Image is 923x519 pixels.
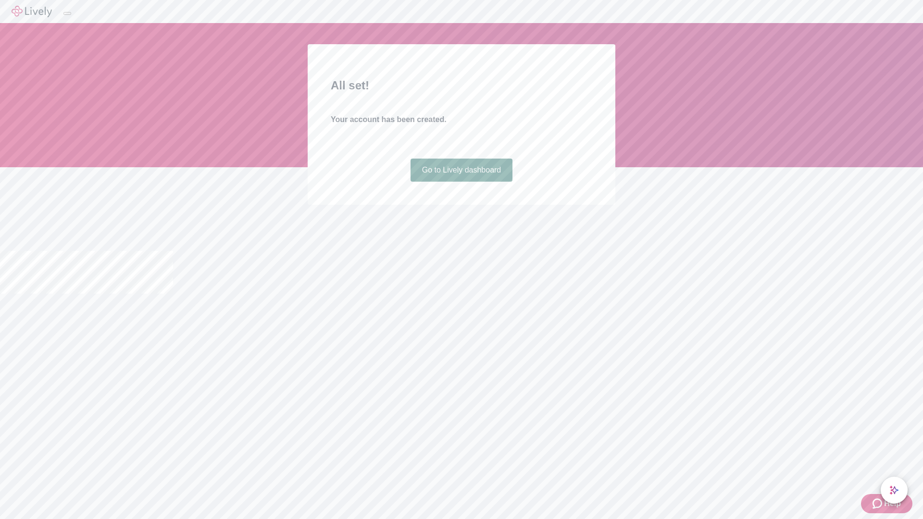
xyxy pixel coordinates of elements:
[63,12,71,15] button: Log out
[331,114,592,125] h4: Your account has been created.
[873,498,884,509] svg: Zendesk support icon
[889,485,899,495] svg: Lively AI Assistant
[12,6,52,17] img: Lively
[331,77,592,94] h2: All set!
[861,494,912,513] button: Zendesk support iconHelp
[411,159,513,182] a: Go to Lively dashboard
[881,477,908,504] button: chat
[884,498,901,509] span: Help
